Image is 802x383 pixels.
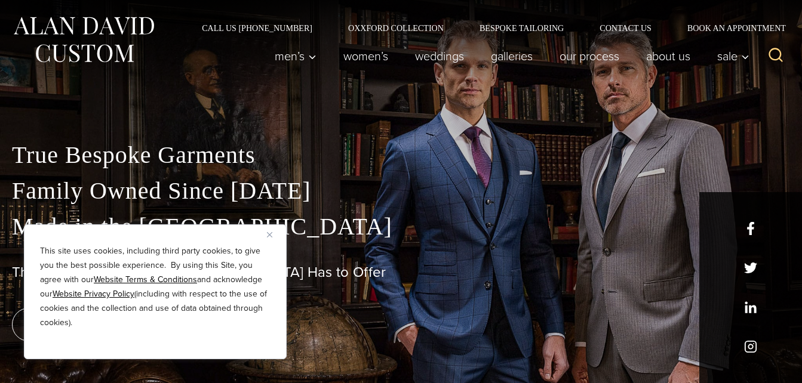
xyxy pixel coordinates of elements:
a: Book an Appointment [669,24,790,32]
button: Close [267,227,281,242]
a: Website Privacy Policy [53,288,134,300]
nav: Secondary Navigation [184,24,790,32]
a: Website Terms & Conditions [94,273,197,286]
a: Bespoke Tailoring [462,24,582,32]
a: Women’s [330,44,402,68]
a: weddings [402,44,478,68]
a: Contact Us [582,24,669,32]
a: About Us [633,44,704,68]
h1: The Best Custom Suits [GEOGRAPHIC_DATA] Has to Offer [12,264,790,281]
nav: Primary Navigation [262,44,756,68]
p: True Bespoke Garments Family Owned Since [DATE] Made in the [GEOGRAPHIC_DATA] [12,137,790,245]
p: This site uses cookies, including third party cookies, to give you the best possible experience. ... [40,244,271,330]
a: Our Process [546,44,633,68]
a: Call Us [PHONE_NUMBER] [184,24,330,32]
span: Men’s [275,50,317,62]
button: View Search Form [761,42,790,70]
a: Galleries [478,44,546,68]
a: Oxxford Collection [330,24,462,32]
a: book an appointment [12,308,179,341]
span: Sale [717,50,749,62]
img: Close [267,232,272,237]
img: Alan David Custom [12,13,155,66]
